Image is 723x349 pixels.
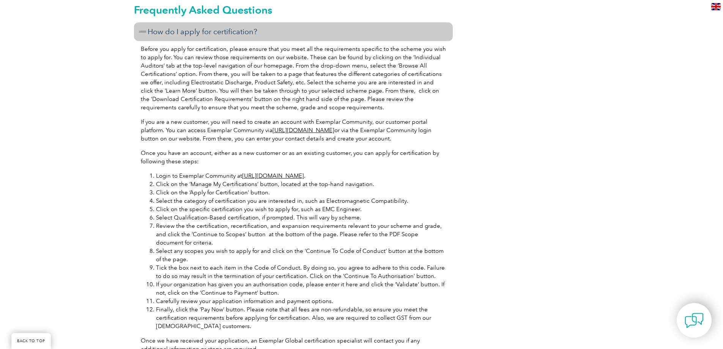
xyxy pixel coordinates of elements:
[156,247,446,264] li: Select any scopes you wish to apply for and click on the ‘Continue To Code of Conduct’ button at ...
[141,118,446,143] p: If you are a new customer, you will need to create an account with Exemplar Community, our custom...
[134,4,453,16] h2: Frequently Asked Questions
[156,213,446,222] li: Select Qualification-Based certification, if prompted. This will vary by scheme.
[711,3,721,10] img: en
[242,172,304,179] a: [URL][DOMAIN_NAME]
[134,22,453,41] h3: How do I apply for certification?
[156,222,446,247] li: Review the the certification, recertification, and expansion requirements relevant to your scheme...
[141,45,446,112] p: Before you apply for certification, please ensure that you meet all the requirements specific to ...
[156,280,446,297] li: If your organization has given you an authorisation code, please enter it here and click the ‘Val...
[156,197,446,205] li: Select the category of certification you are interested in, such as Electromagnetic Compatibility.
[156,305,446,330] li: Finally, click the ‘Pay Now’ button. Please note that all fees are non-refundable, so ensure you ...
[156,188,446,197] li: Click on the ‘Apply for Certification’ button.
[685,311,704,330] img: contact-chat.png
[156,297,446,305] li: Carefully review your application information and payment options.
[11,333,51,349] a: BACK TO TOP
[156,172,446,180] li: Login to Exemplar Community at .
[273,127,334,134] a: [URL][DOMAIN_NAME]
[156,205,446,213] li: Click on the specific certification you wish to apply for, such as EMC Engineer.
[141,149,446,166] p: Once you have an account, either as a new customer or as an existing customer, you can apply for ...
[156,264,446,280] li: Tick the box next to each item in the Code of Conduct. By doing so, you agree to adhere to this c...
[156,180,446,188] li: Click on the ‘Manage My Certifications’ button, located at the top-hand navigation.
